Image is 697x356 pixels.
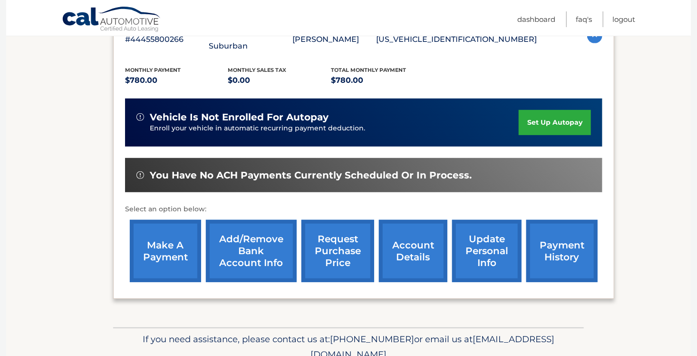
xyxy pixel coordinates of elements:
p: $780.00 [125,74,228,87]
a: account details [379,220,447,282]
a: Dashboard [517,11,555,27]
p: $780.00 [331,74,434,87]
a: Cal Automotive [62,6,162,34]
span: [PHONE_NUMBER] [330,334,414,345]
span: vehicle is not enrolled for autopay [150,111,329,123]
a: FAQ's [576,11,592,27]
p: #44455800266 [125,33,209,46]
a: set up autopay [519,110,591,135]
p: 2024 Chevrolet Suburban [209,26,292,53]
p: [PERSON_NAME] [292,33,376,46]
p: $0.00 [228,74,331,87]
span: Monthly sales Tax [228,67,287,73]
a: Logout [612,11,635,27]
img: alert-white.svg [136,171,144,179]
span: You have no ACH payments currently scheduled or in process. [150,169,472,181]
a: make a payment [130,220,201,282]
span: Monthly Payment [125,67,181,73]
a: payment history [526,220,598,282]
a: Add/Remove bank account info [206,220,297,282]
a: request purchase price [301,220,374,282]
span: Total Monthly Payment [331,67,406,73]
p: Select an option below: [125,204,602,215]
a: update personal info [452,220,522,282]
p: Enroll your vehicle in automatic recurring payment deduction. [150,123,519,134]
p: [US_VEHICLE_IDENTIFICATION_NUMBER] [376,33,537,46]
img: alert-white.svg [136,113,144,121]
